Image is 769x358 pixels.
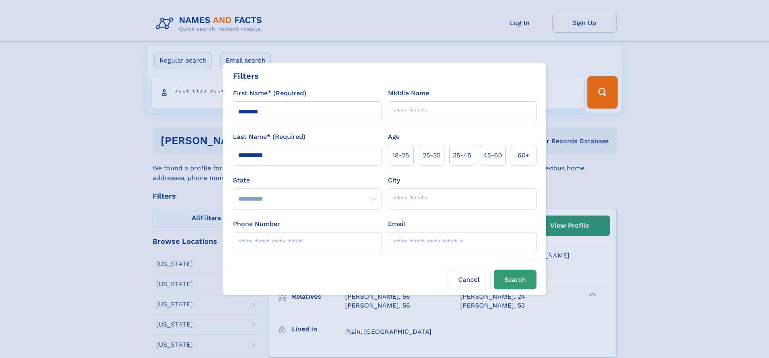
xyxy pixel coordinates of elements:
[392,151,409,160] span: 18‑25
[233,176,381,185] label: State
[448,270,490,289] label: Cancel
[388,176,400,185] label: City
[233,88,306,98] label: First Name* (Required)
[233,219,280,229] label: Phone Number
[483,151,502,160] span: 45‑60
[423,151,440,160] span: 25‑35
[388,88,429,98] label: Middle Name
[518,151,530,160] span: 60+
[453,151,471,160] span: 35‑45
[233,132,306,142] label: Last Name* (Required)
[494,270,536,289] button: Search
[388,132,400,142] label: Age
[388,219,405,229] label: Email
[233,70,259,82] div: Filters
